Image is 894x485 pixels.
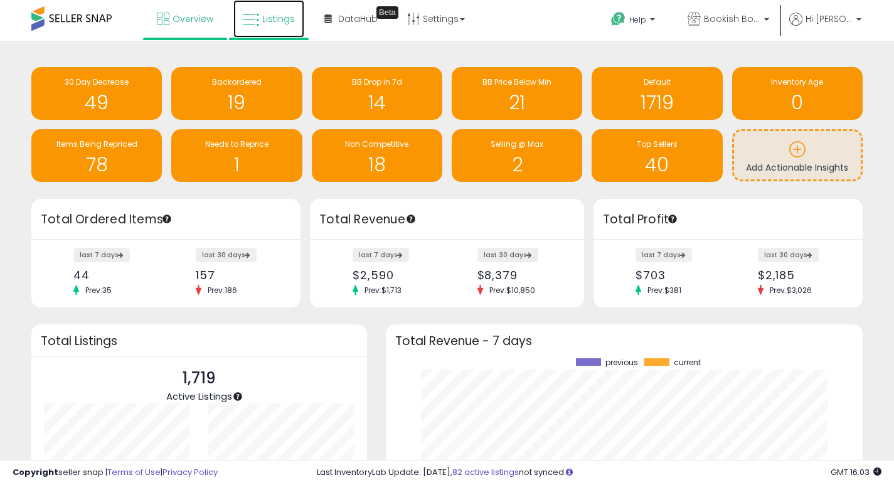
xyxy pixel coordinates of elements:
a: Items Being Repriced 78 [31,129,162,182]
a: Default 1719 [592,67,722,120]
span: BB Drop in 7d [352,77,402,87]
h3: Total Listings [41,336,358,346]
a: Terms of Use [107,466,161,478]
label: last 7 days [353,248,409,262]
div: $703 [636,269,718,282]
a: 30 Day Decrease 49 [31,67,162,120]
div: Tooltip anchor [667,213,678,225]
a: Hi [PERSON_NAME] [789,13,861,41]
a: Add Actionable Insights [734,131,861,179]
p: 1,719 [166,366,232,390]
div: $2,185 [758,269,841,282]
span: previous [605,358,638,367]
h1: 14 [318,92,436,113]
h1: 40 [598,154,716,175]
div: Last InventoryLab Update: [DATE], not synced. [317,467,881,479]
span: Overview [173,13,213,25]
h3: Total Revenue [319,211,575,228]
span: Non Competitive [345,139,408,149]
a: 82 active listings [452,466,519,478]
h3: Total Ordered Items [41,211,291,228]
span: Add Actionable Insights [746,161,848,174]
div: Tooltip anchor [232,391,243,402]
label: last 30 days [758,248,819,262]
strong: Copyright [13,466,58,478]
h1: 18 [318,154,436,175]
h1: 21 [458,92,576,113]
span: 2025-10-9 16:03 GMT [831,466,881,478]
i: Get Help [610,11,626,27]
a: Needs to Reprice 1 [171,129,302,182]
a: Privacy Policy [162,466,218,478]
span: Prev: 35 [79,285,118,296]
a: BB Price Below Min 21 [452,67,582,120]
div: $2,590 [353,269,437,282]
span: Bookish Bounty [704,13,760,25]
div: 44 [73,269,156,282]
div: seller snap | | [13,467,218,479]
span: Items Being Repriced [56,139,137,149]
a: BB Drop in 7d 14 [312,67,442,120]
a: Non Competitive 18 [312,129,442,182]
span: Help [629,14,646,25]
div: Tooltip anchor [376,6,398,19]
span: Prev: $381 [641,285,688,296]
span: Selling @ Max [491,139,543,149]
label: last 7 days [73,248,130,262]
span: Prev: $10,850 [483,285,541,296]
label: last 7 days [636,248,692,262]
div: 157 [196,269,279,282]
span: BB Price Below Min [482,77,551,87]
span: Backordered [212,77,262,87]
span: DataHub [338,13,378,25]
span: Prev: 186 [201,285,243,296]
h1: 2 [458,154,576,175]
i: Click here to read more about un-synced listings. [566,468,573,476]
span: Needs to Reprice [205,139,269,149]
span: Listings [262,13,295,25]
span: current [674,358,701,367]
div: $8,379 [477,269,562,282]
span: Inventory Age [771,77,823,87]
span: Hi [PERSON_NAME] [806,13,853,25]
span: Default [644,77,671,87]
span: Prev: $1,713 [358,285,408,296]
h1: 78 [38,154,156,175]
a: Selling @ Max 2 [452,129,582,182]
h3: Total Revenue - 7 days [395,336,853,346]
span: Active Listings [166,390,232,403]
label: last 30 days [196,248,257,262]
span: 30 Day Decrease [65,77,129,87]
span: Top Sellers [637,139,678,149]
div: Tooltip anchor [405,213,417,225]
a: Inventory Age 0 [732,67,863,120]
h1: 49 [38,92,156,113]
label: last 30 days [477,248,538,262]
h1: 0 [738,92,856,113]
span: Prev: $3,026 [764,285,818,296]
a: Backordered 19 [171,67,302,120]
h1: 1 [178,154,295,175]
a: Top Sellers 40 [592,129,722,182]
h3: Total Profit [603,211,853,228]
a: Help [601,2,668,41]
h1: 1719 [598,92,716,113]
h1: 19 [178,92,295,113]
div: Tooltip anchor [161,213,173,225]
